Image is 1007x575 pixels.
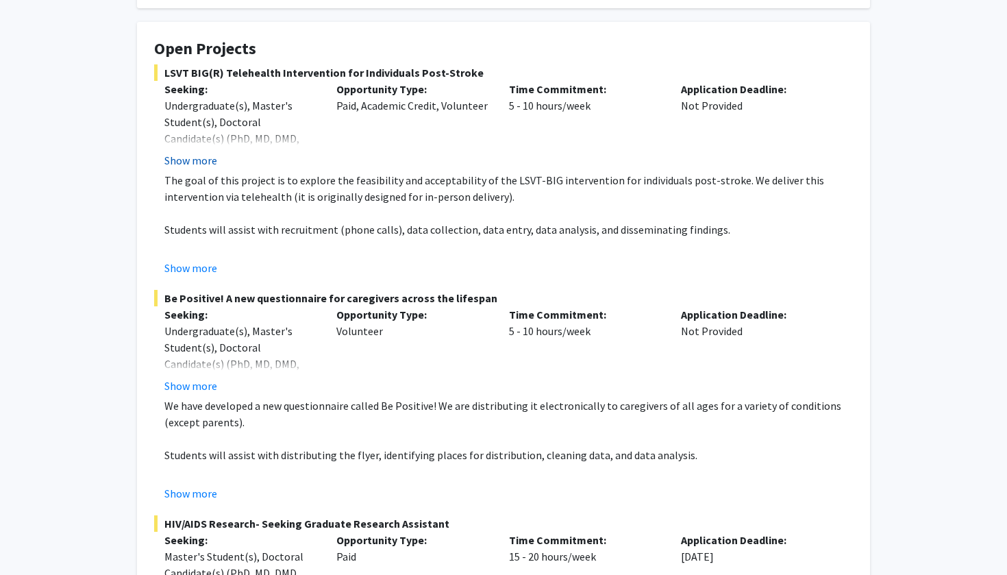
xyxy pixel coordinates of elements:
[154,290,853,306] span: Be Positive! A new questionnaire for caregivers across the lifespan
[164,152,217,169] button: Show more
[164,378,217,394] button: Show more
[164,81,316,97] p: Seeking:
[326,306,498,394] div: Volunteer
[154,64,853,81] span: LSVT BIG(R) Telehealth Intervention for Individuals Post-Stroke
[336,532,488,548] p: Opportunity Type:
[154,515,853,532] span: HIV/AIDS Research- Seeking Graduate Research Assistant
[164,532,316,548] p: Seeking:
[509,81,660,97] p: Time Commitment:
[509,306,660,323] p: Time Commitment:
[164,323,316,405] div: Undergraduate(s), Master's Student(s), Doctoral Candidate(s) (PhD, MD, DMD, PharmD, etc.), Postdo...
[164,172,853,205] p: The goal of this project is to explore the feasibility and acceptability of the LSVT-BIG interven...
[164,260,217,276] button: Show more
[164,485,217,502] button: Show more
[164,447,853,463] p: Students will assist with distributing the flyer, identifying places for distribution, cleaning d...
[671,306,843,394] div: Not Provided
[499,306,671,394] div: 5 - 10 hours/week
[509,532,660,548] p: Time Commitment:
[164,221,853,238] p: Students will assist with recruitment (phone calls), data collection, data entry, data analysis, ...
[681,306,832,323] p: Application Deadline:
[671,81,843,169] div: Not Provided
[681,81,832,97] p: Application Deadline:
[326,81,498,169] div: Paid, Academic Credit, Volunteer
[164,397,853,430] p: We have developed a new questionnaire called Be Positive! We are distributing it electronically t...
[10,513,58,565] iframe: Chat
[499,81,671,169] div: 5 - 10 hours/week
[336,306,488,323] p: Opportunity Type:
[164,97,316,180] div: Undergraduate(s), Master's Student(s), Doctoral Candidate(s) (PhD, MD, DMD, PharmD, etc.), Postdo...
[154,39,853,59] h4: Open Projects
[681,532,832,548] p: Application Deadline:
[336,81,488,97] p: Opportunity Type:
[164,306,316,323] p: Seeking:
